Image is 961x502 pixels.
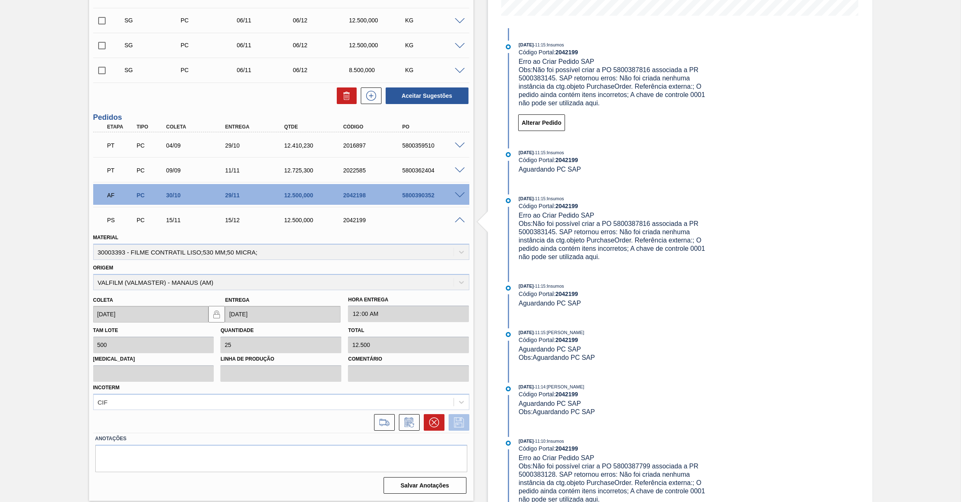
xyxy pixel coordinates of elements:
div: 15/11/2025 [164,217,231,223]
p: AF [107,192,135,199]
div: Código Portal: [519,203,715,209]
div: Etapa [105,124,137,130]
div: Tipo [135,124,166,130]
label: Comentário [348,353,469,365]
img: atual [506,386,511,391]
div: Pedido de Compra [135,142,166,149]
label: Tam lote [93,327,118,333]
strong: 2042199 [555,445,578,452]
span: Aguardando PC SAP [519,400,581,407]
div: 12.500,000 [347,17,410,24]
div: Pedido em Trânsito [105,136,137,155]
div: 15/12/2025 [223,217,290,223]
div: KG [403,42,466,49]
div: 04/09/2025 [164,142,231,149]
label: Linha de Produção [220,353,341,365]
div: KG [403,67,466,73]
div: 12.500,000 [282,192,349,199]
h3: Pedidos [93,113,469,122]
span: [DATE] [519,42,534,47]
div: 2016897 [341,142,408,149]
img: locked [212,309,222,319]
div: Qtde [282,124,349,130]
div: 09/09/2025 [164,167,231,174]
span: : Insumos [546,439,564,444]
div: 2022585 [341,167,408,174]
label: [MEDICAL_DATA] [93,353,214,365]
div: Aguardando Faturamento [105,186,137,204]
button: Salvar Anotações [384,477,466,494]
div: Pedido de Compra [179,67,242,73]
div: Pedido de Compra [179,42,242,49]
div: 2042198 [341,192,408,199]
span: Aguardando PC SAP [519,166,581,173]
span: : [PERSON_NAME] [546,384,584,389]
div: Código Portal: [519,49,715,56]
span: [DATE] [519,196,534,201]
span: : Insumos [546,196,564,201]
span: Aguardando PC SAP [519,346,581,353]
div: 2042199 [341,217,408,223]
button: Aceitar Sugestões [386,87,468,104]
span: [DATE] [519,330,534,335]
div: Sugestão Criada [123,67,186,73]
div: Código Portal: [519,337,715,343]
label: Entrega [225,297,249,303]
div: Nova sugestão [357,87,382,104]
p: PT [107,167,135,174]
span: : [PERSON_NAME] [546,330,584,335]
div: Pedido em Trânsito [105,161,137,179]
input: dd/mm/yyyy [225,306,340,323]
label: Total [348,327,364,333]
strong: 2042199 [555,337,578,343]
strong: 2042199 [555,203,578,209]
label: Anotações [95,433,467,445]
img: atual [506,152,511,157]
div: 06/11/2025 [234,67,298,73]
span: : Insumos [546,42,564,47]
span: - 11:15 [534,150,546,155]
p: PS [107,217,135,223]
button: Alterar Pedido [518,114,565,131]
div: 5800390352 [400,192,467,199]
div: Aguardando PC SAP [105,211,137,229]
span: Obs: Aguardando PC SAP [519,408,595,415]
span: : Insumos [546,284,564,289]
div: 12.725,300 [282,167,349,174]
div: 11/11/2025 [223,167,290,174]
div: Informar alteração no pedido [395,414,420,431]
span: [DATE] [519,384,534,389]
div: Salvar Pedido [444,414,469,431]
div: 12.410,230 [282,142,349,149]
input: dd/mm/yyyy [93,306,209,323]
div: 29/11/2025 [223,192,290,199]
div: KG [403,17,466,24]
span: [DATE] [519,150,534,155]
div: 29/10/2025 [223,142,290,149]
span: [DATE] [519,284,534,289]
div: CIF [98,398,108,405]
div: Sugestão Criada [123,42,186,49]
span: - 11:10 [534,439,546,444]
img: atual [506,44,511,49]
div: 12.500,000 [282,217,349,223]
div: Código Portal: [519,391,715,398]
label: Quantidade [220,327,254,333]
img: atual [506,441,511,446]
div: 06/11/2025 [234,17,298,24]
div: Pedido de Compra [135,217,166,223]
span: Obs: Não foi possível criar a PO 5800387816 associada a PR 5000383145. SAP retornou erros: Não fo... [519,220,707,260]
div: Código Portal: [519,157,715,163]
div: 06/12/2025 [291,17,354,24]
div: 06/12/2025 [291,67,354,73]
span: [DATE] [519,439,534,444]
strong: 2042199 [555,49,578,56]
div: Código Portal: [519,291,715,297]
img: atual [506,286,511,291]
div: Coleta [164,124,231,130]
span: Erro ao Criar Pedido SAP [519,212,594,219]
div: 06/11/2025 [234,42,298,49]
p: PT [107,142,135,149]
div: 06/12/2025 [291,42,354,49]
div: Cancelar pedido [420,414,444,431]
